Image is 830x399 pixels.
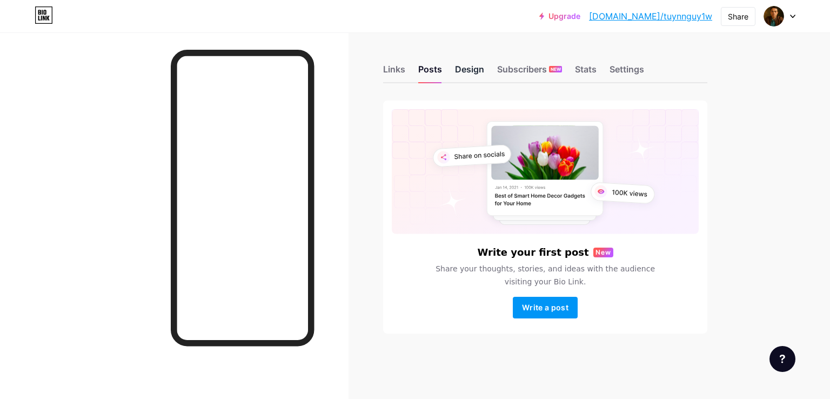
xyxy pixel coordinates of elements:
[539,12,580,21] a: Upgrade
[478,247,589,258] h6: Write your first post
[589,10,712,23] a: [DOMAIN_NAME]/tuynnguy1w
[551,66,561,72] span: NEW
[513,297,578,318] button: Write a post
[575,63,597,82] div: Stats
[383,63,405,82] div: Links
[418,63,442,82] div: Posts
[610,63,644,82] div: Settings
[764,6,784,26] img: Tuyên Nguyễn
[177,56,308,340] iframe: To enrich screen reader interactions, please activate Accessibility in Grammarly extension settings
[522,303,568,312] span: Write a post
[595,248,611,257] span: New
[423,262,668,288] span: Share your thoughts, stories, and ideas with the audience visiting your Bio Link.
[497,63,562,82] div: Subscribers
[728,11,748,22] div: Share
[455,63,484,82] div: Design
